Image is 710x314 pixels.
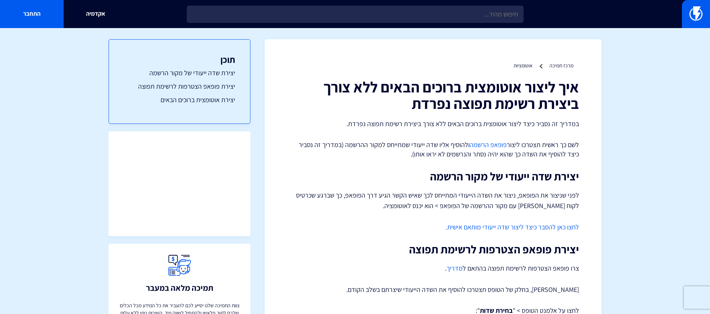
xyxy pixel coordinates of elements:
h2: יצירת שדה ייעודי של מקור הרשמה [287,170,579,183]
h1: איך ליצור אוטומצית ברוכים הבאים ללא צורך ביצירת רשימת תפוצה נפרדת [287,79,579,112]
h3: תוכן [124,55,235,64]
p: במדריך זה נסביר כיצד ליצור אוטומצית ברוכים הבאים ללא צורך ביצירת רשימת תפוצה נפרדת. [287,119,579,129]
input: חיפוש מהיר... [187,6,524,23]
a: אוטומציות [514,62,533,69]
a: לחצו כאן להסבר כיצד ליצור שדה ייעודי מותאם אישית. [446,223,579,231]
a: פופאפ הרשמה [470,140,507,149]
a: מדריך [447,264,463,272]
p: [PERSON_NAME], בחלק של הטופס תצטרכו להוסיף את השדה הייעודי שיצרתם בשלב הקודם. [287,285,579,295]
h3: תמיכה מלאה במעבר [146,283,213,292]
a: יצירת שדה ייעודי של מקור הרשמה [124,68,235,78]
p: לשם כך ראשית תצטרכו ליצור ולהוסיף אליו שדה ייעודי שמתייחס למקור ההרשמה (במדריך זה נסביר כיצד להוס... [287,140,579,159]
a: יצירת פופאפ הצטרפות לרשימת תפוצה [124,82,235,91]
h2: יצירת פופאפ הצטרפות לרשימת תפוצה [287,243,579,256]
a: מרכז תמיכה [549,62,573,69]
a: יצירת אוטומצית ברוכים הבאים [124,95,235,105]
p: צרו פופאפ הצטרפות לרשימת תפוצה בהתאם ל . [287,263,579,274]
p: לפני שניצור את הפופאפ, ניצור את השדה הייעודי המתייחס לכך שאיש הקשר הגיע דרך הפופאפ, כך שברגע שכרט... [287,190,579,211]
